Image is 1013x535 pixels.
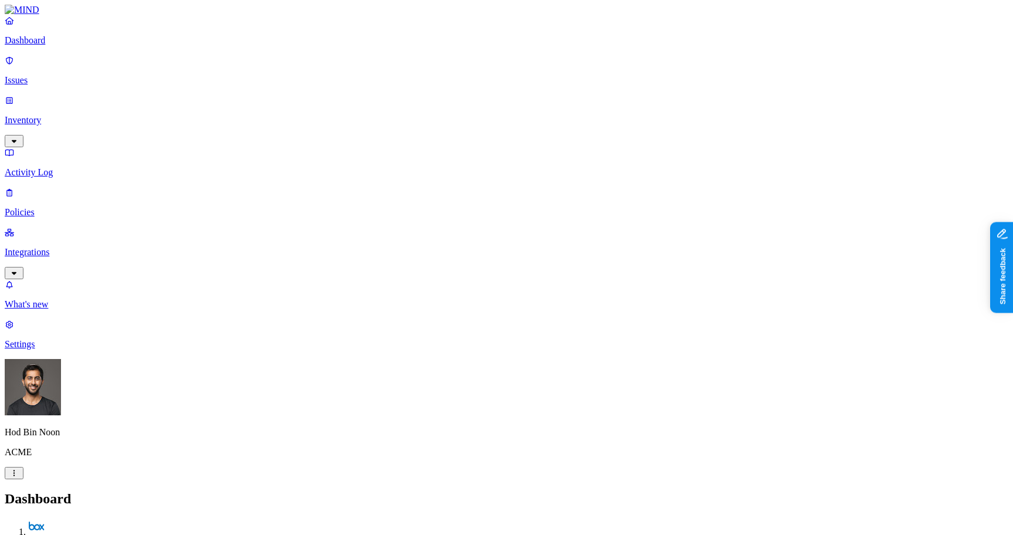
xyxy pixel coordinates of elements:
a: Inventory [5,95,1008,145]
p: Policies [5,207,1008,218]
p: Inventory [5,115,1008,126]
img: MIND [5,5,39,15]
h2: Dashboard [5,491,1008,507]
p: ACME [5,447,1008,458]
p: Hod Bin Noon [5,427,1008,438]
p: Settings [5,339,1008,350]
p: Integrations [5,247,1008,258]
a: Integrations [5,227,1008,277]
a: Dashboard [5,15,1008,46]
a: MIND [5,5,1008,15]
img: svg%3e [28,519,45,535]
p: Activity Log [5,167,1008,178]
p: What's new [5,299,1008,310]
a: Policies [5,187,1008,218]
a: What's new [5,279,1008,310]
img: Hod Bin Noon [5,359,61,415]
a: Issues [5,55,1008,86]
p: Dashboard [5,35,1008,46]
a: Activity Log [5,147,1008,178]
a: Settings [5,319,1008,350]
p: Issues [5,75,1008,86]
